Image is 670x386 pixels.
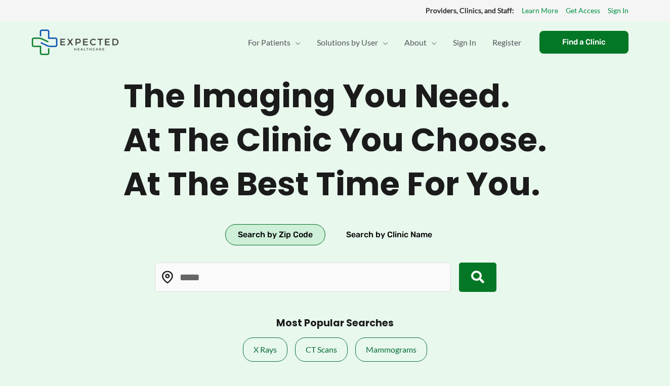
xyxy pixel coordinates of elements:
span: Menu Toggle [378,25,388,60]
span: Register [492,25,521,60]
span: At the best time for you. [123,165,547,204]
nav: Primary Site Navigation [240,25,529,60]
a: For PatientsMenu Toggle [240,25,309,60]
img: Expected Healthcare Logo - side, dark font, small [31,29,119,55]
img: Location pin [161,271,174,284]
a: AboutMenu Toggle [396,25,445,60]
button: Search by Zip Code [225,224,325,245]
span: Menu Toggle [290,25,301,60]
span: About [404,25,427,60]
a: Sign In [445,25,484,60]
span: The imaging you need. [123,77,547,116]
strong: Providers, Clinics, and Staff: [426,6,514,15]
a: Learn More [522,4,558,17]
span: Menu Toggle [427,25,437,60]
a: Register [484,25,529,60]
a: Solutions by UserMenu Toggle [309,25,396,60]
a: Find a Clinic [539,31,629,54]
a: X Rays [243,337,287,362]
span: At the clinic you choose. [123,121,547,160]
a: Sign In [608,4,629,17]
button: Search by Clinic Name [333,224,445,245]
span: Solutions by User [317,25,378,60]
h3: Most Popular Searches [276,317,394,330]
a: CT Scans [295,337,348,362]
span: For Patients [248,25,290,60]
a: Get Access [566,4,600,17]
span: Sign In [453,25,476,60]
a: Mammograms [355,337,427,362]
